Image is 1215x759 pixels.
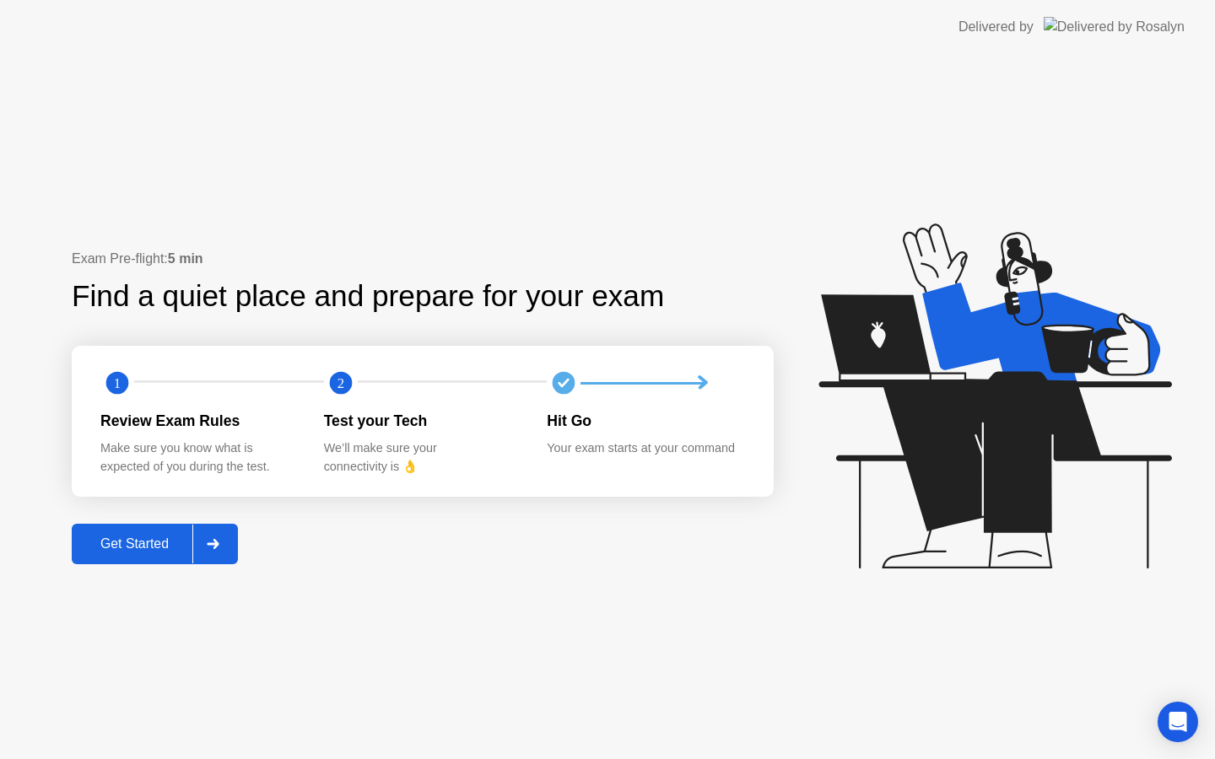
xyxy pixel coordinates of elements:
[114,375,121,391] text: 1
[77,536,192,552] div: Get Started
[1158,702,1198,742] div: Open Intercom Messenger
[72,524,238,564] button: Get Started
[324,410,521,432] div: Test your Tech
[168,251,203,266] b: 5 min
[72,274,667,319] div: Find a quiet place and prepare for your exam
[72,249,774,269] div: Exam Pre-flight:
[547,439,743,458] div: Your exam starts at your command
[547,410,743,432] div: Hit Go
[337,375,344,391] text: 2
[324,439,521,476] div: We’ll make sure your connectivity is 👌
[1044,17,1185,36] img: Delivered by Rosalyn
[100,439,297,476] div: Make sure you know what is expected of you during the test.
[958,17,1034,37] div: Delivered by
[100,410,297,432] div: Review Exam Rules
